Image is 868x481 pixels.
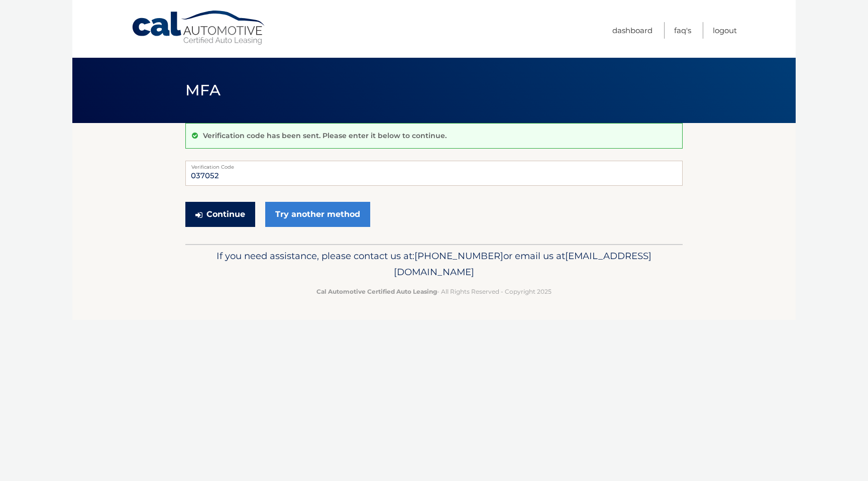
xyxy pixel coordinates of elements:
a: Cal Automotive [131,10,267,46]
p: If you need assistance, please contact us at: or email us at [192,248,676,280]
span: MFA [185,81,221,99]
a: FAQ's [674,22,691,39]
a: Try another method [265,202,370,227]
input: Verification Code [185,161,683,186]
span: [EMAIL_ADDRESS][DOMAIN_NAME] [394,250,652,278]
strong: Cal Automotive Certified Auto Leasing [316,288,437,295]
a: Logout [713,22,737,39]
a: Dashboard [612,22,653,39]
button: Continue [185,202,255,227]
p: Verification code has been sent. Please enter it below to continue. [203,131,447,140]
label: Verification Code [185,161,683,169]
p: - All Rights Reserved - Copyright 2025 [192,286,676,297]
span: [PHONE_NUMBER] [414,250,503,262]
